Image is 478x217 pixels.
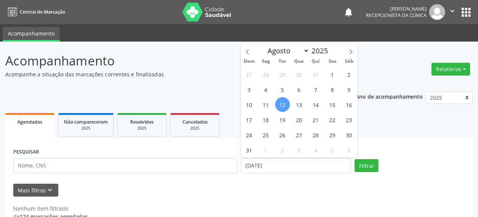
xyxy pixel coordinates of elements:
[341,59,357,64] span: Sáb
[241,59,258,64] span: Dom
[342,127,357,142] span: Agosto 30, 2025
[429,4,445,20] img: img
[257,59,274,64] span: Seg
[366,6,427,12] div: [PERSON_NAME]
[130,119,154,125] span: Resolvidos
[292,143,307,157] span: Setembro 3, 2025
[342,97,357,112] span: Agosto 16, 2025
[308,82,323,97] span: Agosto 7, 2025
[123,126,161,131] div: 2025
[242,127,257,142] span: Agosto 24, 2025
[5,51,333,70] p: Acompanhamento
[258,67,273,82] span: Julho 28, 2025
[445,4,459,20] button: 
[292,127,307,142] span: Agosto 27, 2025
[3,27,60,42] a: Acompanhamento
[275,82,290,97] span: Agosto 5, 2025
[356,91,423,101] p: Ano de acompanhamento
[242,67,257,82] span: Julho 27, 2025
[20,9,65,15] span: Central de Marcação
[13,158,237,173] input: Nome, CNS
[308,67,323,82] span: Julho 31, 2025
[366,12,427,19] span: Recepcionista da clínica
[342,67,357,82] span: Agosto 2, 2025
[258,112,273,127] span: Agosto 18, 2025
[5,6,65,18] a: Central de Marcação
[292,67,307,82] span: Julho 30, 2025
[342,112,357,127] span: Agosto 23, 2025
[324,59,341,64] span: Sex
[309,46,334,56] input: Year
[17,119,42,125] span: Agendados
[325,97,340,112] span: Agosto 15, 2025
[242,82,257,97] span: Agosto 3, 2025
[264,45,310,56] select: Month
[275,143,290,157] span: Setembro 2, 2025
[292,82,307,97] span: Agosto 6, 2025
[325,82,340,97] span: Agosto 8, 2025
[291,59,307,64] span: Qua
[46,186,54,194] i: keyboard_arrow_down
[325,112,340,127] span: Agosto 22, 2025
[343,7,354,17] button: notifications
[242,143,257,157] span: Agosto 31, 2025
[292,112,307,127] span: Agosto 20, 2025
[292,97,307,112] span: Agosto 13, 2025
[13,205,88,212] div: Nenhum item filtrado
[431,63,470,76] button: Relatórios
[241,158,351,173] input: Selecione um intervalo
[448,7,456,15] i: 
[325,143,340,157] span: Setembro 5, 2025
[182,119,208,125] span: Cancelados
[355,159,378,172] button: Filtrar
[64,119,108,125] span: Não compareceram
[275,67,290,82] span: Julho 29, 2025
[5,70,333,78] p: Acompanhe a situação das marcações correntes e finalizadas
[308,97,323,112] span: Agosto 14, 2025
[274,59,291,64] span: Ter
[308,112,323,127] span: Agosto 21, 2025
[275,97,290,112] span: Agosto 12, 2025
[325,67,340,82] span: Agosto 1, 2025
[242,97,257,112] span: Agosto 10, 2025
[275,112,290,127] span: Agosto 19, 2025
[258,127,273,142] span: Agosto 25, 2025
[242,112,257,127] span: Agosto 17, 2025
[342,143,357,157] span: Setembro 6, 2025
[308,127,323,142] span: Agosto 28, 2025
[308,143,323,157] span: Setembro 4, 2025
[64,126,108,131] div: 2025
[275,127,290,142] span: Agosto 26, 2025
[258,97,273,112] span: Agosto 11, 2025
[459,6,473,19] button: apps
[13,146,39,158] label: PESQUISAR
[325,127,340,142] span: Agosto 29, 2025
[258,82,273,97] span: Agosto 4, 2025
[307,59,324,64] span: Qui
[258,143,273,157] span: Setembro 1, 2025
[13,184,58,197] button: Mais filtroskeyboard_arrow_down
[342,82,357,97] span: Agosto 9, 2025
[176,126,214,131] div: 2025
